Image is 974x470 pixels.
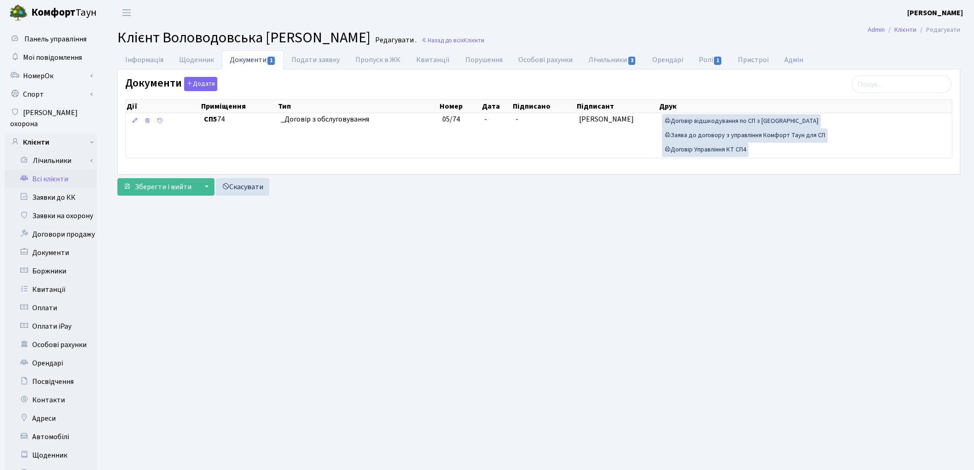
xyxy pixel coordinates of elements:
a: Договори продажу [5,225,97,244]
input: Пошук... [852,75,951,93]
th: Номер [439,100,481,113]
a: Орендарі [644,50,691,70]
a: Додати [182,75,217,92]
a: Подати заявку [284,50,348,70]
a: Квитанції [408,50,458,70]
a: Посвідчення [5,372,97,391]
span: Мої повідомлення [23,52,82,63]
th: Друк [658,100,952,113]
a: Документи [222,50,284,70]
span: _Договір з обслуговування [281,114,435,125]
a: Назад до всіхКлієнти [421,36,484,45]
a: Спорт [5,85,97,104]
b: [PERSON_NAME] [907,8,963,18]
b: Комфорт [31,5,75,20]
img: logo.png [9,4,28,22]
a: Договір відшкодування по СП з [GEOGRAPHIC_DATA] [662,114,821,128]
small: Редагувати . [373,36,417,45]
a: Лічильники [580,50,644,70]
th: Підписано [512,100,576,113]
a: Документи [5,244,97,262]
a: Квитанції [5,280,97,299]
span: 05/74 [442,114,460,124]
a: Договір Управління КТ СП4 [662,143,748,157]
a: Всі клієнти [5,170,97,188]
a: Заявки до КК [5,188,97,207]
a: Оплати iPay [5,317,97,336]
button: Документи [184,77,217,91]
span: 1 [714,57,721,65]
a: Щоденник [171,50,222,70]
th: Дата [481,100,512,113]
a: Особові рахунки [5,336,97,354]
a: Клієнти [5,133,97,151]
a: [PERSON_NAME] [907,7,963,18]
span: Таун [31,5,97,21]
span: Клієнт Воловодовська [PERSON_NAME] [117,27,371,48]
th: Тип [277,100,439,113]
b: СП5 [204,114,217,124]
a: Щоденник [5,446,97,464]
button: Переключити навігацію [115,5,138,20]
a: Пристрої [730,50,777,70]
a: Інформація [117,50,171,70]
span: Зберегти і вийти [135,182,191,192]
th: Приміщення [200,100,277,113]
a: Боржники [5,262,97,280]
a: Скасувати [216,178,269,196]
span: 74 [204,114,273,125]
span: 1 [267,57,275,65]
a: Ролі [691,50,730,70]
span: Панель управління [24,34,87,44]
a: Заявки на охорону [5,207,97,225]
a: Адмін [777,50,811,70]
a: Клієнти [894,25,916,35]
span: - [516,114,518,124]
a: Особові рахунки [510,50,580,70]
label: Документи [125,77,217,91]
li: Редагувати [916,25,960,35]
a: Мої повідомлення [5,48,97,67]
a: [PERSON_NAME] охорона [5,104,97,133]
a: Пропуск в ЖК [348,50,408,70]
span: 3 [628,57,636,65]
nav: breadcrumb [854,20,974,40]
th: Дії [126,100,200,113]
span: Клієнти [464,36,484,45]
a: Адреси [5,409,97,428]
a: Контакти [5,391,97,409]
span: - [484,114,487,124]
span: [PERSON_NAME] [579,114,634,124]
a: Орендарі [5,354,97,372]
a: Заява до договору з управління Комфорт Таун для СП [662,128,828,143]
a: Admin [868,25,885,35]
a: НомерОк [5,67,97,85]
th: Підписант [576,100,659,113]
a: Панель управління [5,30,97,48]
a: Автомобілі [5,428,97,446]
a: Оплати [5,299,97,317]
button: Зберегти і вийти [117,178,197,196]
a: Лічильники [11,151,97,170]
a: Порушення [458,50,510,70]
